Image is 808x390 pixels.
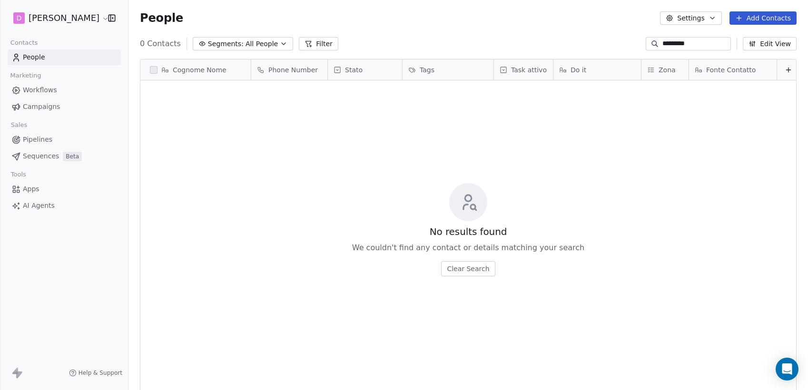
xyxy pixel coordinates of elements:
[553,59,641,80] div: Do it
[173,65,227,75] span: Cognome Nome
[8,99,120,115] a: Campaigns
[8,181,120,197] a: Apps
[23,52,45,62] span: People
[23,135,52,145] span: Pipelines
[8,132,120,147] a: Pipelines
[511,65,547,75] span: Task attivo
[660,11,721,25] button: Settings
[140,59,251,80] div: Cognome Nome
[8,148,120,164] a: SequencesBeta
[23,85,57,95] span: Workflows
[23,102,60,112] span: Campaigns
[63,152,82,161] span: Beta
[8,82,120,98] a: Workflows
[494,59,553,80] div: Task attivo
[23,151,59,161] span: Sequences
[251,59,327,80] div: Phone Number
[328,59,402,80] div: Stato
[6,68,45,83] span: Marketing
[430,225,507,238] span: No results found
[17,13,22,23] span: D
[659,65,676,75] span: Zona
[441,261,495,276] button: Clear Search
[7,167,30,182] span: Tools
[29,12,99,24] span: [PERSON_NAME]
[299,37,338,50] button: Filter
[6,36,42,50] span: Contacts
[140,11,183,25] span: People
[729,11,797,25] button: Add Contacts
[246,39,278,49] span: All People
[776,358,798,380] div: Open Intercom Messenger
[208,39,244,49] span: Segments:
[7,118,31,132] span: Sales
[251,80,800,380] div: grid
[140,80,251,380] div: grid
[420,65,434,75] span: Tags
[23,201,55,211] span: AI Agents
[689,59,777,80] div: Fonte Contatto
[743,37,797,50] button: Edit View
[352,242,584,253] span: We couldn't find any contact or details matching your search
[571,65,586,75] span: Do it
[641,59,689,80] div: Zona
[69,369,122,377] a: Help & Support
[140,38,181,49] span: 0 Contacts
[8,49,120,65] a: People
[79,369,122,377] span: Help & Support
[403,59,493,80] div: Tags
[706,65,756,75] span: Fonte Contatto
[8,198,120,214] a: AI Agents
[11,10,101,26] button: D[PERSON_NAME]
[23,184,39,194] span: Apps
[268,65,318,75] span: Phone Number
[345,65,363,75] span: Stato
